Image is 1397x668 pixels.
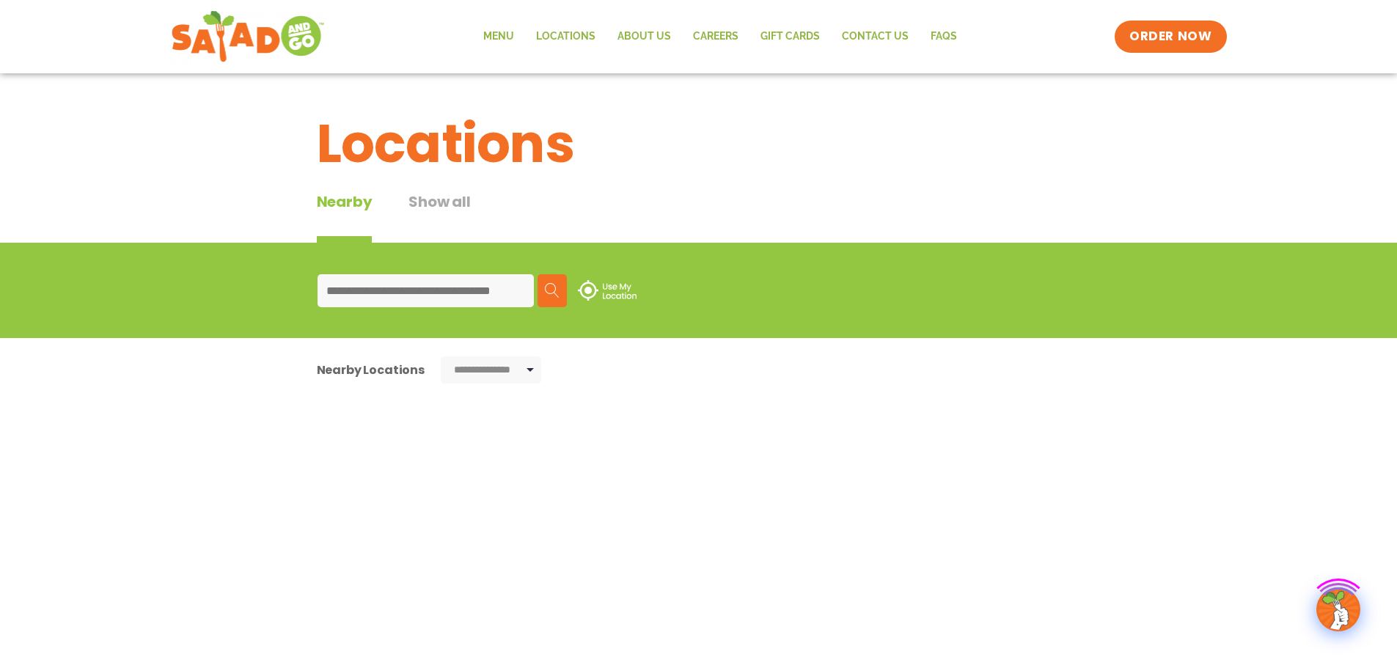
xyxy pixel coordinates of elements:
img: search.svg [545,283,560,298]
span: ORDER NOW [1129,28,1211,45]
nav: Menu [472,20,968,54]
a: About Us [606,20,682,54]
a: FAQs [920,20,968,54]
button: Show all [408,191,470,243]
a: ORDER NOW [1115,21,1226,53]
a: GIFT CARDS [749,20,831,54]
div: Nearby [317,191,373,243]
a: Contact Us [831,20,920,54]
img: new-SAG-logo-768×292 [171,7,326,66]
div: Nearby Locations [317,361,425,379]
div: Tabbed content [317,191,507,243]
h1: Locations [317,104,1081,183]
a: Careers [682,20,749,54]
a: Menu [472,20,525,54]
img: use-location.svg [578,280,637,301]
a: Locations [525,20,606,54]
